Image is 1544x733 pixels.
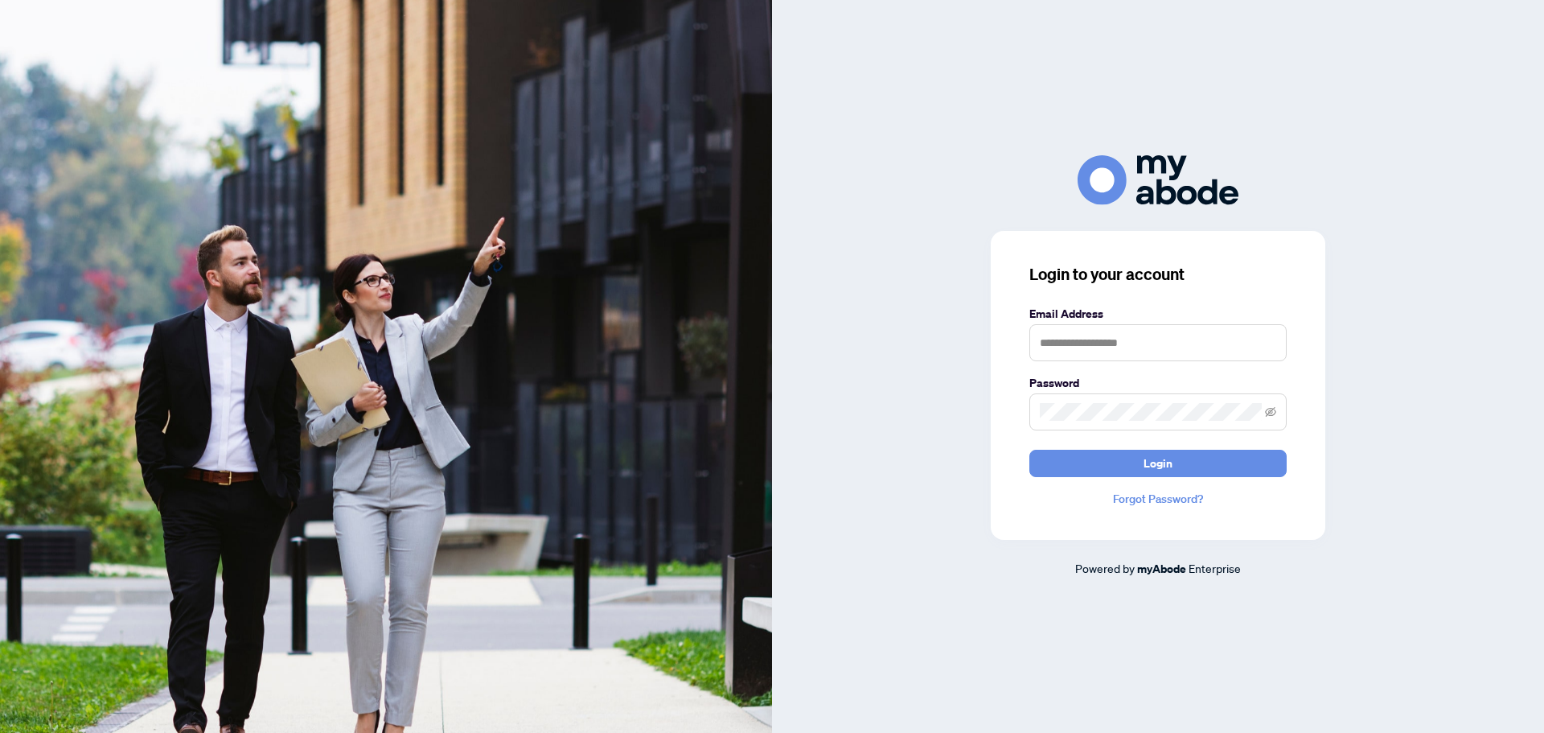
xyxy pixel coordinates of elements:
[1078,155,1238,204] img: ma-logo
[1189,561,1241,575] span: Enterprise
[1029,263,1287,286] h3: Login to your account
[1029,374,1287,392] label: Password
[1137,560,1186,578] a: myAbode
[1144,451,1172,476] span: Login
[1265,406,1276,418] span: eye-invisible
[1075,561,1135,575] span: Powered by
[1029,450,1287,477] button: Login
[1029,305,1287,323] label: Email Address
[1029,490,1287,508] a: Forgot Password?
